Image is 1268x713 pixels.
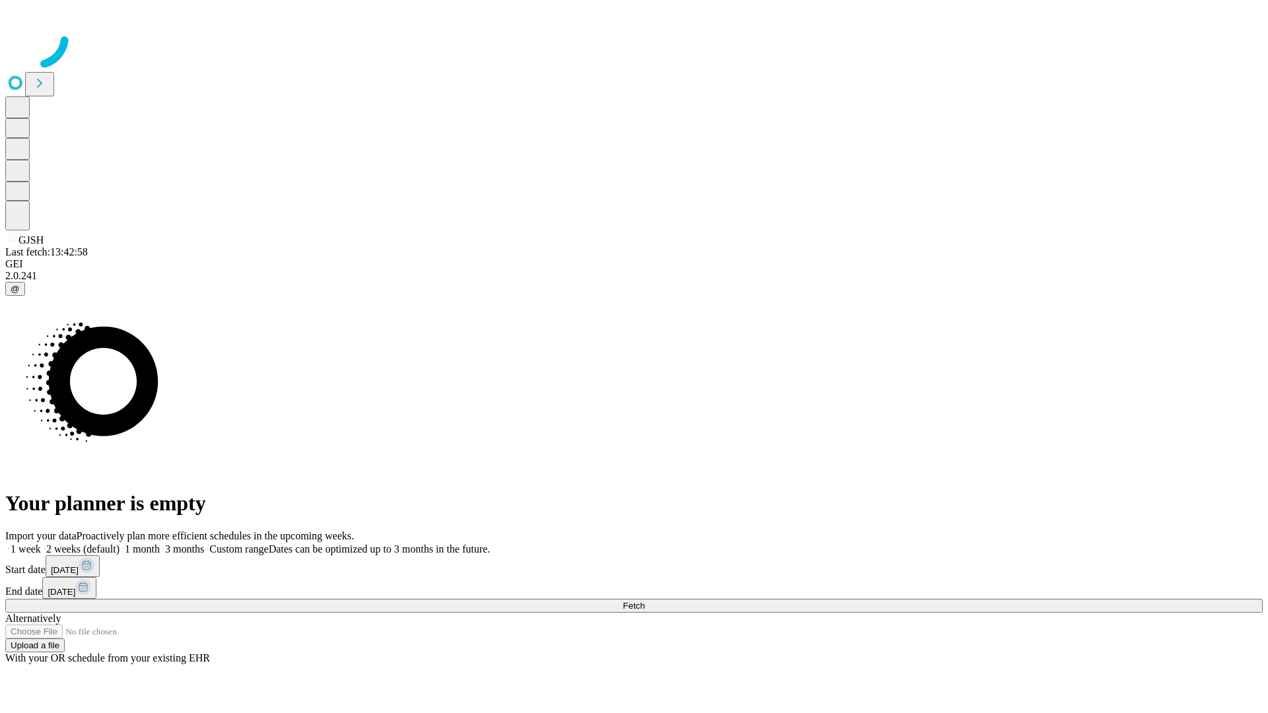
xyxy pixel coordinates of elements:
[5,282,25,296] button: @
[5,613,61,624] span: Alternatively
[46,555,100,577] button: [DATE]
[11,284,20,294] span: @
[77,530,354,541] span: Proactively plan more efficient schedules in the upcoming weeks.
[5,599,1263,613] button: Fetch
[5,530,77,541] span: Import your data
[42,577,96,599] button: [DATE]
[5,638,65,652] button: Upload a file
[48,587,75,597] span: [DATE]
[269,543,490,555] span: Dates can be optimized up to 3 months in the future.
[5,577,1263,599] div: End date
[5,652,210,663] span: With your OR schedule from your existing EHR
[209,543,268,555] span: Custom range
[5,270,1263,282] div: 2.0.241
[46,543,120,555] span: 2 weeks (default)
[5,491,1263,516] h1: Your planner is empty
[51,565,79,575] span: [DATE]
[125,543,160,555] span: 1 month
[165,543,204,555] span: 3 months
[5,555,1263,577] div: Start date
[11,543,41,555] span: 1 week
[623,601,645,611] span: Fetch
[5,258,1263,270] div: GEI
[5,246,88,257] span: Last fetch: 13:42:58
[18,234,44,246] span: GJSH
